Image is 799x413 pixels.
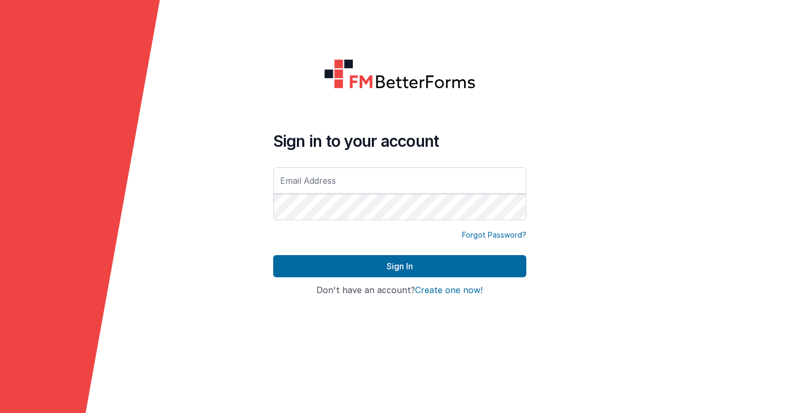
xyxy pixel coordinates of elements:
[273,286,526,295] h4: Don't have an account?
[415,286,483,295] button: Create one now!
[462,230,526,240] a: Forgot Password?
[273,167,526,194] input: Email Address
[273,132,526,151] h4: Sign in to your account
[273,255,526,277] button: Sign In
